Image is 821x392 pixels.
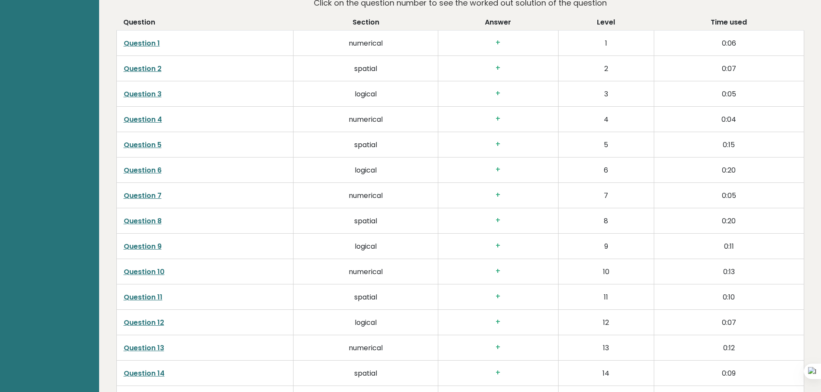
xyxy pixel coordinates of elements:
td: 0:07 [654,56,804,81]
a: Question 7 [124,191,162,201]
td: 12 [558,309,654,335]
td: numerical [293,30,438,56]
h3: + [445,241,551,250]
h3: + [445,38,551,47]
td: 2 [558,56,654,81]
td: 13 [558,335,654,360]
td: 0:15 [654,132,804,157]
td: 0:05 [654,182,804,208]
a: Question 9 [124,241,162,251]
td: numerical [293,106,438,132]
a: Question 3 [124,89,162,99]
td: numerical [293,335,438,360]
a: Question 10 [124,267,165,277]
td: spatial [293,208,438,233]
a: Question 6 [124,165,162,175]
td: 7 [558,182,654,208]
h3: + [445,165,551,174]
a: Question 5 [124,140,162,150]
th: Section [293,17,438,31]
th: Time used [654,17,804,31]
td: 0:04 [654,106,804,132]
td: 0:05 [654,81,804,106]
a: Question 13 [124,343,164,353]
td: 0:09 [654,360,804,386]
td: 8 [558,208,654,233]
h3: + [445,114,551,123]
td: 9 [558,233,654,259]
td: 0:11 [654,233,804,259]
a: Question 11 [124,292,162,302]
td: 4 [558,106,654,132]
td: logical [293,81,438,106]
th: Answer [438,17,559,31]
td: 0:20 [654,208,804,233]
h3: + [445,318,551,327]
td: 6 [558,157,654,182]
a: Question 2 [124,64,162,74]
td: spatial [293,284,438,309]
td: 5 [558,132,654,157]
h3: + [445,368,551,377]
h3: + [445,191,551,200]
h3: + [445,267,551,276]
td: 0:20 [654,157,804,182]
a: Question 4 [124,114,162,124]
td: logical [293,309,438,335]
td: 1 [558,30,654,56]
a: Question 8 [124,216,162,226]
td: 0:13 [654,259,804,284]
h3: + [445,64,551,73]
th: Question [116,17,293,31]
th: Level [558,17,654,31]
a: Question 12 [124,318,164,327]
h3: + [445,343,551,352]
td: 10 [558,259,654,284]
td: logical [293,157,438,182]
a: Question 14 [124,368,165,378]
td: numerical [293,259,438,284]
td: spatial [293,360,438,386]
h3: + [445,216,551,225]
td: spatial [293,56,438,81]
a: Question 1 [124,38,160,48]
td: 11 [558,284,654,309]
td: numerical [293,182,438,208]
td: 3 [558,81,654,106]
td: 0:07 [654,309,804,335]
td: 0:10 [654,284,804,309]
h3: + [445,292,551,301]
td: logical [293,233,438,259]
td: spatial [293,132,438,157]
td: 14 [558,360,654,386]
td: 0:12 [654,335,804,360]
h3: + [445,140,551,149]
h3: + [445,89,551,98]
td: 0:06 [654,30,804,56]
